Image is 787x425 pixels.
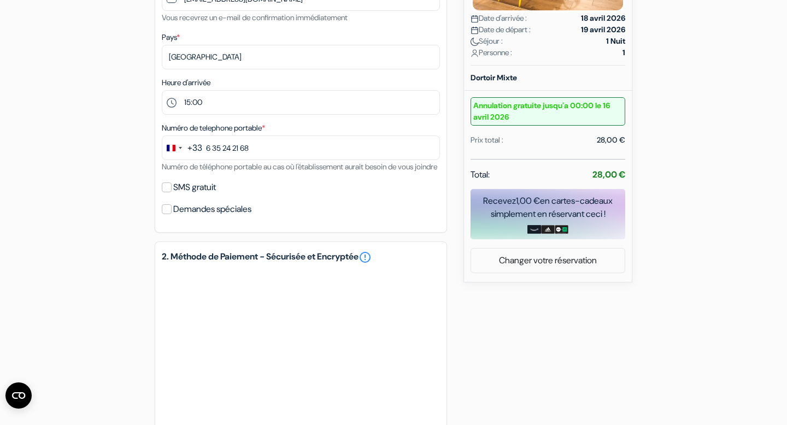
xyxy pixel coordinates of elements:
strong: 1 Nuit [606,36,625,47]
input: 6 12 34 56 78 [162,135,440,160]
span: Date d'arrivée : [471,13,527,24]
label: SMS gratuit [173,180,216,195]
div: +33 [187,141,202,155]
small: Annulation gratuite jusqu'a 00:00 le 16 avril 2026 [471,97,625,126]
div: Prix total : [471,134,503,146]
span: Séjour : [471,36,503,47]
label: Demandes spéciales [173,202,251,217]
span: 1,00 € [516,195,540,206]
label: Numéro de telephone portable [162,122,265,134]
div: 28,00 € [597,134,625,146]
img: user_icon.svg [471,49,479,57]
small: Vous recevrez un e-mail de confirmation immédiatement [162,13,348,22]
h5: 2. Méthode de Paiement - Sécurisée et Encryptée [162,251,440,264]
span: Total: [471,168,490,181]
button: Change country, selected France (+33) [162,136,202,160]
a: error_outline [359,251,372,264]
button: Ouvrir le widget CMP [5,382,32,409]
a: Changer votre réservation [471,250,625,271]
img: uber-uber-eats-card.png [555,225,568,234]
img: calendar.svg [471,26,479,34]
b: Dortoir Mixte [471,73,517,82]
strong: 28,00 € [592,169,625,180]
label: Heure d'arrivée [162,77,210,88]
strong: 18 avril 2026 [581,13,625,24]
img: amazon-card-no-text.png [527,225,541,234]
small: Numéro de téléphone portable au cas où l'établissement aurait besoin de vous joindre [162,162,437,172]
span: Date de départ : [471,24,531,36]
label: Pays [162,32,180,43]
div: Recevez en cartes-cadeaux simplement en réservant ceci ! [471,194,625,221]
strong: 19 avril 2026 [581,24,625,36]
strong: 1 [622,47,625,58]
img: calendar.svg [471,15,479,23]
img: moon.svg [471,38,479,46]
span: Personne : [471,47,512,58]
img: adidas-card.png [541,225,555,234]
